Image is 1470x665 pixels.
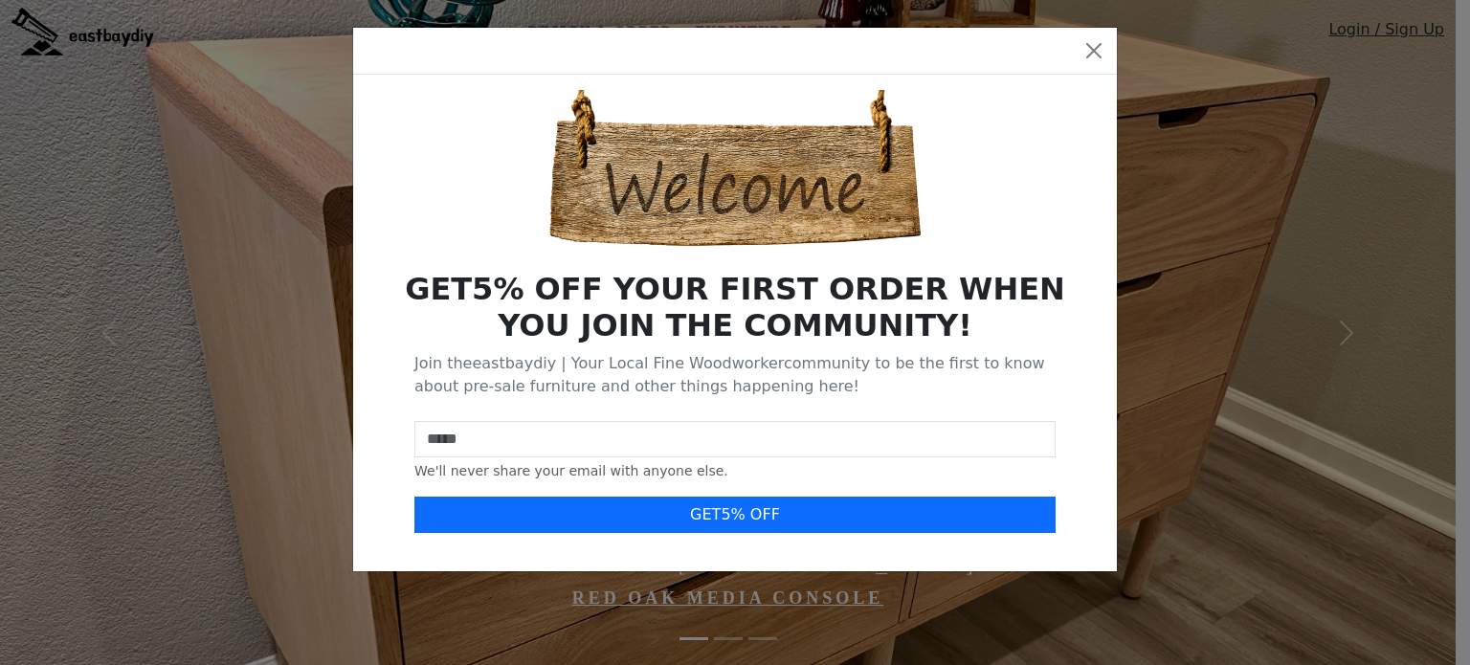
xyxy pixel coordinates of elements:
b: GET 5 % OFF YOUR FIRST ORDER WHEN YOU JOIN THE COMMUNITY! [405,271,1065,344]
button: GET5% OFF [414,497,1056,533]
img: Welcome [544,90,926,248]
p: Join the eastbaydiy | Your Local Fine Woodworker community to be the first to know about pre-sale... [414,352,1056,398]
div: We'll never share your email with anyone else. [414,461,1056,481]
button: Close [1079,35,1109,66]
